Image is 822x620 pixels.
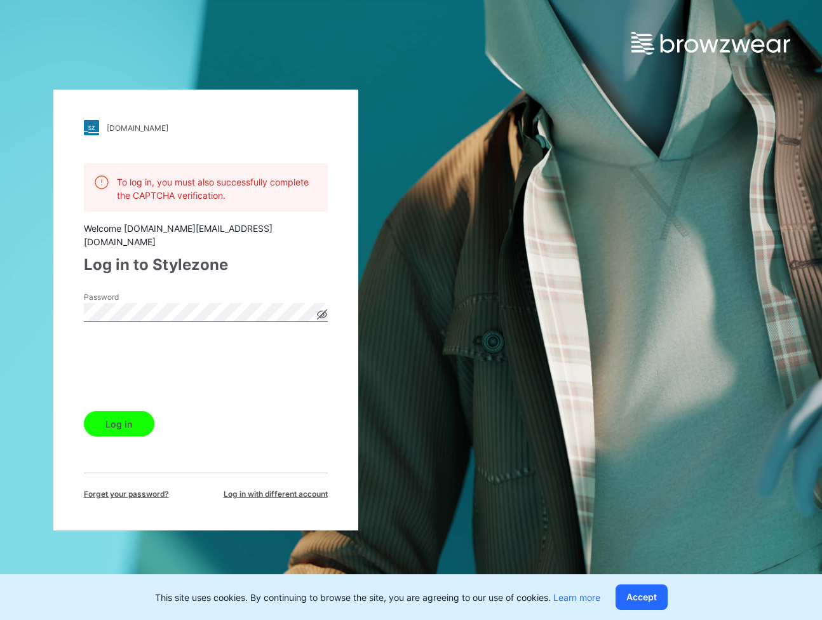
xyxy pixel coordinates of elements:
label: Password [84,292,173,303]
img: stylezone-logo.562084cfcfab977791bfbf7441f1a819.svg [84,120,99,135]
div: Welcome [DOMAIN_NAME][EMAIL_ADDRESS][DOMAIN_NAME] [84,222,328,248]
p: This site uses cookies. By continuing to browse the site, you are agreeing to our use of cookies. [155,591,600,604]
button: Accept [616,584,668,610]
a: [DOMAIN_NAME] [84,120,328,135]
p: To log in, you must also successfully complete the CAPTCHA verification. [117,175,318,202]
span: Log in with different account [224,489,328,500]
div: Log in to Stylezone [84,253,328,276]
a: Learn more [553,592,600,603]
img: browzwear-logo.e42bd6dac1945053ebaf764b6aa21510.svg [631,32,790,55]
iframe: reCAPTCHA [84,341,277,391]
div: [DOMAIN_NAME] [107,123,168,133]
img: alert.76a3ded3c87c6ed799a365e1fca291d4.svg [94,175,109,190]
span: Forget your password? [84,489,169,500]
button: Log in [84,411,154,436]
